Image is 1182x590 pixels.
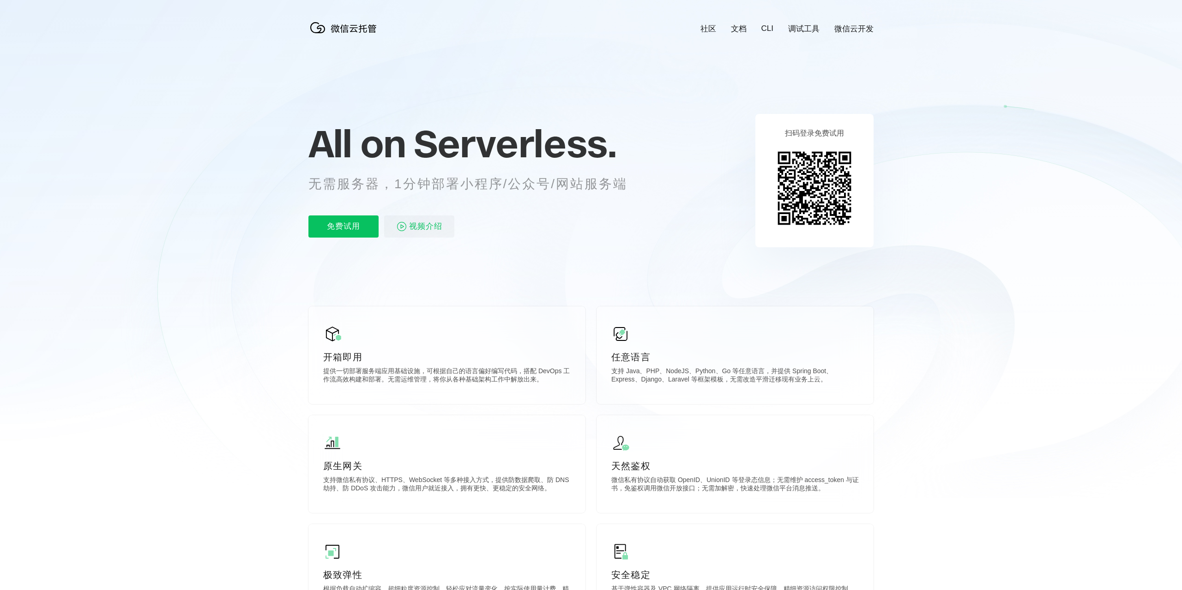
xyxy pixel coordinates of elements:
img: video_play.svg [396,221,407,232]
p: 免费试用 [308,215,379,238]
p: 开箱即用 [323,351,571,364]
p: 支持 Java、PHP、NodeJS、Python、Go 等任意语言，并提供 Spring Boot、Express、Django、Laravel 等框架模板，无需改造平滑迁移现有业务上云。 [611,367,859,386]
p: 提供一切部署服务端应用基础设施，可根据自己的语言偏好编写代码，搭配 DevOps 工作流高效构建和部署。无需运维管理，将你从各种基础架构工作中解放出来。 [323,367,571,386]
a: 微信云开发 [834,24,874,34]
p: 原生网关 [323,459,571,472]
span: 视频介绍 [409,215,442,238]
img: 微信云托管 [308,18,382,37]
a: 社区 [700,24,716,34]
p: 微信私有协议自动获取 OpenID、UnionID 等登录态信息；无需维护 access_token 与证书，免鉴权调用微信开放接口；无需加解密，快速处理微信平台消息推送。 [611,476,859,495]
a: 文档 [731,24,747,34]
span: All on [308,120,405,167]
a: 微信云托管 [308,30,382,38]
p: 支持微信私有协议、HTTPS、WebSocket 等多种接入方式，提供防数据爬取、防 DNS 劫持、防 DDoS 攻击能力，微信用户就近接入，拥有更快、更稳定的安全网络。 [323,476,571,495]
a: 调试工具 [788,24,820,34]
p: 任意语言 [611,351,859,364]
p: 天然鉴权 [611,459,859,472]
p: 极致弹性 [323,568,571,581]
a: CLI [761,24,773,33]
p: 安全稳定 [611,568,859,581]
p: 无需服务器，1分钟部署小程序/公众号/网站服务端 [308,175,645,193]
span: Serverless. [414,120,616,167]
p: 扫码登录免费试用 [785,129,844,138]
